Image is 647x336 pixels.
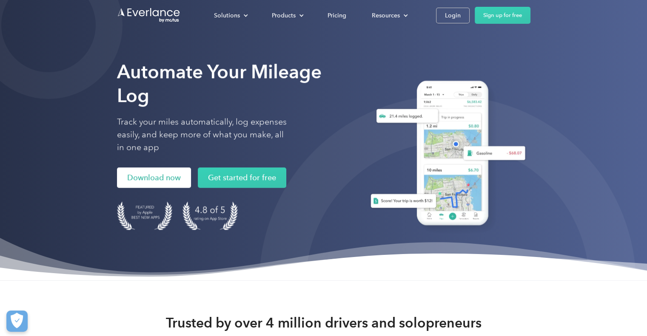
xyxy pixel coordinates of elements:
button: Cookies Settings [6,311,28,332]
a: Pricing [319,8,355,23]
a: Download now [117,167,191,188]
div: Resources [363,8,415,23]
strong: Automate Your Mileage Log [117,60,322,107]
img: Everlance, mileage tracker app, expense tracking app [360,74,530,235]
div: Products [263,8,311,23]
a: Get started for free [198,167,286,188]
img: 4.9 out of 5 stars on the app store [182,201,238,230]
div: Products [272,10,296,21]
a: Go to homepage [117,7,181,23]
img: Badge for Featured by Apple Best New Apps [117,201,172,230]
a: Login [436,8,470,23]
div: Solutions [214,10,240,21]
a: Sign up for free [475,7,530,24]
div: Login [445,10,461,21]
div: Pricing [328,10,346,21]
div: Solutions [205,8,255,23]
p: Track your miles automatically, log expenses easily, and keep more of what you make, all in one app [117,116,287,154]
div: Resources [372,10,400,21]
strong: Trusted by over 4 million drivers and solopreneurs [166,314,482,331]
